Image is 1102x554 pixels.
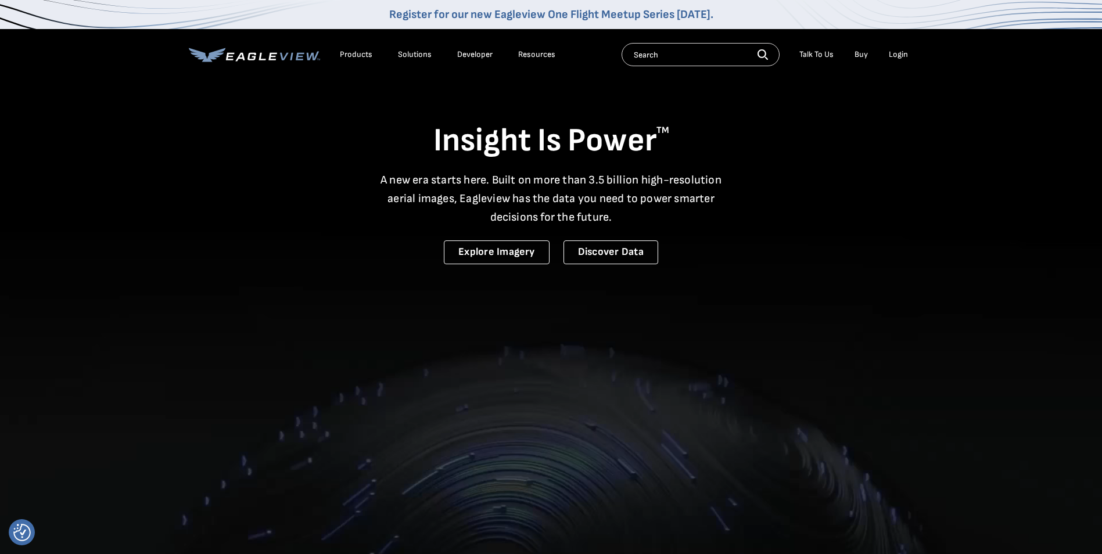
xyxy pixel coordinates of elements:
[656,125,669,136] sup: TM
[340,49,372,60] div: Products
[398,49,432,60] div: Solutions
[189,121,914,161] h1: Insight Is Power
[374,171,729,226] p: A new era starts here. Built on more than 3.5 billion high-resolution aerial images, Eagleview ha...
[563,240,658,264] a: Discover Data
[457,49,493,60] a: Developer
[13,524,31,541] button: Consent Preferences
[389,8,713,21] a: Register for our new Eagleview One Flight Meetup Series [DATE].
[518,49,555,60] div: Resources
[799,49,834,60] div: Talk To Us
[622,43,780,66] input: Search
[444,240,550,264] a: Explore Imagery
[13,524,31,541] img: Revisit consent button
[855,49,868,60] a: Buy
[889,49,908,60] div: Login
